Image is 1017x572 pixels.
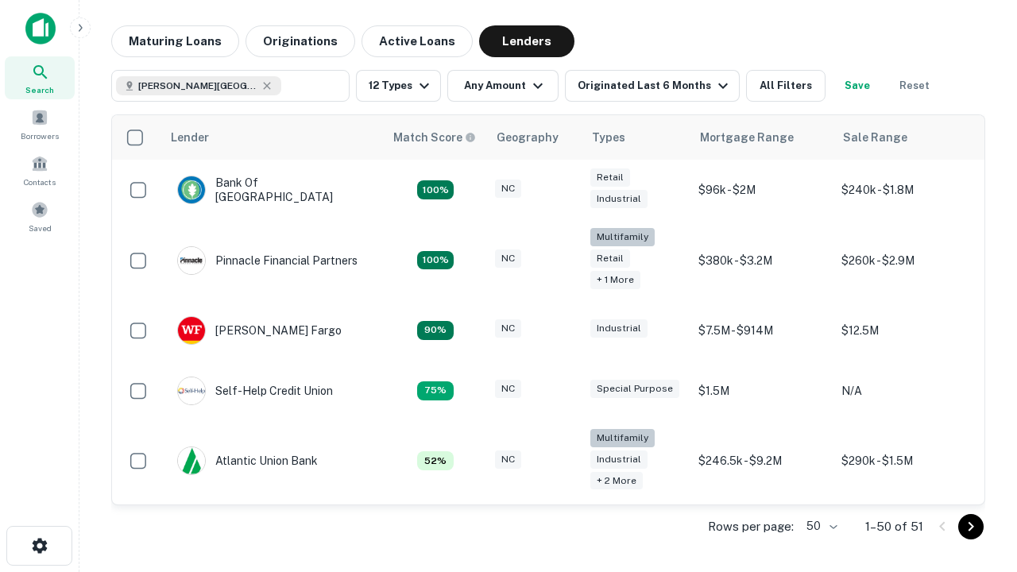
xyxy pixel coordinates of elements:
[479,25,574,57] button: Lenders
[384,115,487,160] th: Capitalize uses an advanced AI algorithm to match your search with the best lender. The match sco...
[25,13,56,44] img: capitalize-icon.png
[590,168,630,187] div: Retail
[938,445,1017,521] iframe: Chat Widget
[29,222,52,234] span: Saved
[690,220,833,300] td: $380k - $3.2M
[833,361,976,421] td: N/A
[833,421,976,501] td: $290k - $1.5M
[590,319,648,338] div: Industrial
[590,450,648,469] div: Industrial
[362,25,473,57] button: Active Loans
[24,176,56,188] span: Contacts
[5,195,75,238] a: Saved
[495,450,521,469] div: NC
[833,160,976,220] td: $240k - $1.8M
[833,115,976,160] th: Sale Range
[495,180,521,198] div: NC
[393,129,473,146] h6: Match Score
[5,149,75,191] a: Contacts
[578,76,733,95] div: Originated Last 6 Months
[495,249,521,268] div: NC
[178,377,205,404] img: picture
[495,380,521,398] div: NC
[690,160,833,220] td: $96k - $2M
[356,70,441,102] button: 12 Types
[447,70,559,102] button: Any Amount
[178,176,205,203] img: picture
[417,321,454,340] div: Matching Properties: 12, hasApolloMatch: undefined
[487,115,582,160] th: Geography
[417,381,454,400] div: Matching Properties: 10, hasApolloMatch: undefined
[5,102,75,145] a: Borrowers
[690,300,833,361] td: $7.5M - $914M
[590,228,655,246] div: Multifamily
[833,220,976,300] td: $260k - $2.9M
[417,251,454,270] div: Matching Properties: 24, hasApolloMatch: undefined
[111,25,239,57] button: Maturing Loans
[25,83,54,96] span: Search
[590,271,640,289] div: + 1 more
[833,300,976,361] td: $12.5M
[177,377,333,405] div: Self-help Credit Union
[178,447,205,474] img: picture
[246,25,355,57] button: Originations
[417,180,454,199] div: Matching Properties: 14, hasApolloMatch: undefined
[958,514,984,539] button: Go to next page
[800,515,840,538] div: 50
[393,129,476,146] div: Capitalize uses an advanced AI algorithm to match your search with the best lender. The match sco...
[690,115,833,160] th: Mortgage Range
[690,361,833,421] td: $1.5M
[565,70,740,102] button: Originated Last 6 Months
[590,190,648,208] div: Industrial
[177,246,358,275] div: Pinnacle Financial Partners
[177,176,368,204] div: Bank Of [GEOGRAPHIC_DATA]
[177,316,342,345] div: [PERSON_NAME] Fargo
[582,115,690,160] th: Types
[700,128,794,147] div: Mortgage Range
[690,421,833,501] td: $246.5k - $9.2M
[889,70,940,102] button: Reset
[590,380,679,398] div: Special Purpose
[590,472,643,490] div: + 2 more
[832,70,883,102] button: Save your search to get updates of matches that match your search criteria.
[5,56,75,99] a: Search
[708,517,794,536] p: Rows per page:
[497,128,559,147] div: Geography
[417,451,454,470] div: Matching Properties: 7, hasApolloMatch: undefined
[178,317,205,344] img: picture
[171,128,209,147] div: Lender
[590,249,630,268] div: Retail
[592,128,625,147] div: Types
[495,319,521,338] div: NC
[843,128,907,147] div: Sale Range
[178,247,205,274] img: picture
[177,446,318,475] div: Atlantic Union Bank
[21,129,59,142] span: Borrowers
[161,115,384,160] th: Lender
[138,79,257,93] span: [PERSON_NAME][GEOGRAPHIC_DATA], [GEOGRAPHIC_DATA]
[865,517,923,536] p: 1–50 of 51
[746,70,826,102] button: All Filters
[590,429,655,447] div: Multifamily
